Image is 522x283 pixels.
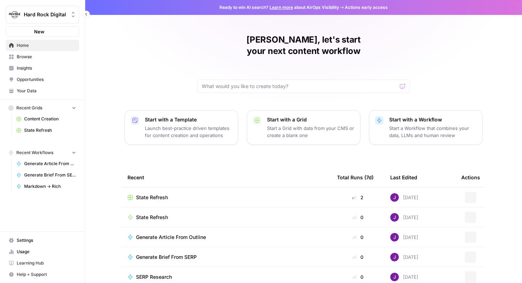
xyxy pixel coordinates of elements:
[390,273,399,281] img: nj1ssy6o3lyd6ijko0eoja4aphzn
[24,11,67,18] span: Hard Rock Digital
[247,110,360,145] button: Start with a GridStart a Grid with data from your CMS or create a blank one
[17,65,76,71] span: Insights
[145,125,232,139] p: Launch best-practice driven templates for content creation and operations
[337,254,379,261] div: 0
[219,4,339,11] span: Ready to win AI search? about AirOps Visibility
[6,26,79,37] button: New
[389,125,477,139] p: Start a Workflow that combines your data, LLMs and human review
[270,5,293,10] a: Learn more
[17,271,76,278] span: Help + Support
[390,213,399,222] img: nj1ssy6o3lyd6ijko0eoja4aphzn
[390,193,418,202] div: [DATE]
[6,40,79,51] a: Home
[267,116,354,123] p: Start with a Grid
[337,168,374,187] div: Total Runs (7d)
[6,85,79,97] a: Your Data
[390,253,418,261] div: [DATE]
[6,147,79,158] button: Recent Workflows
[6,62,79,74] a: Insights
[24,172,76,178] span: Generate Brief From SERP
[337,214,379,221] div: 0
[6,235,79,246] a: Settings
[390,213,418,222] div: [DATE]
[136,273,172,281] span: SERP Research
[8,8,21,21] img: Hard Rock Digital Logo
[127,273,326,281] a: SERP Research
[13,113,79,125] a: Content Creation
[136,214,168,221] span: State Refresh
[461,168,480,187] div: Actions
[390,273,418,281] div: [DATE]
[24,183,76,190] span: Markdown -> Rich
[24,160,76,167] span: Generate Article From Outline
[202,83,397,90] input: What would you like to create today?
[6,269,79,280] button: Help + Support
[136,234,206,241] span: Generate Article From Outline
[6,103,79,113] button: Recent Grids
[145,116,232,123] p: Start with a Template
[17,76,76,83] span: Opportunities
[390,253,399,261] img: nj1ssy6o3lyd6ijko0eoja4aphzn
[34,28,44,35] span: New
[16,149,53,156] span: Recent Workflows
[6,246,79,257] a: Usage
[337,234,379,241] div: 0
[127,168,326,187] div: Recent
[390,233,418,241] div: [DATE]
[127,214,326,221] a: State Refresh
[17,237,76,244] span: Settings
[17,54,76,60] span: Browse
[17,42,76,49] span: Home
[127,234,326,241] a: Generate Article From Outline
[345,4,388,11] span: Actions early access
[13,125,79,136] a: State Refresh
[337,273,379,281] div: 0
[390,193,399,202] img: nj1ssy6o3lyd6ijko0eoja4aphzn
[267,125,354,139] p: Start a Grid with data from your CMS or create a blank one
[17,88,76,94] span: Your Data
[125,110,238,145] button: Start with a TemplateLaunch best-practice driven templates for content creation and operations
[6,257,79,269] a: Learning Hub
[6,51,79,62] a: Browse
[127,254,326,261] a: Generate Brief From SERP
[136,254,197,261] span: Generate Brief From SERP
[390,233,399,241] img: nj1ssy6o3lyd6ijko0eoja4aphzn
[136,194,168,201] span: State Refresh
[17,249,76,255] span: Usage
[13,169,79,181] a: Generate Brief From SERP
[197,34,410,57] h1: [PERSON_NAME], let's start your next content workflow
[6,6,79,23] button: Workspace: Hard Rock Digital
[24,116,76,122] span: Content Creation
[24,127,76,134] span: State Refresh
[16,105,42,111] span: Recent Grids
[6,74,79,85] a: Opportunities
[389,116,477,123] p: Start with a Workflow
[390,168,417,187] div: Last Edited
[17,260,76,266] span: Learning Hub
[369,110,483,145] button: Start with a WorkflowStart a Workflow that combines your data, LLMs and human review
[13,181,79,192] a: Markdown -> Rich
[337,194,379,201] div: 2
[127,194,326,201] a: State Refresh
[13,158,79,169] a: Generate Article From Outline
